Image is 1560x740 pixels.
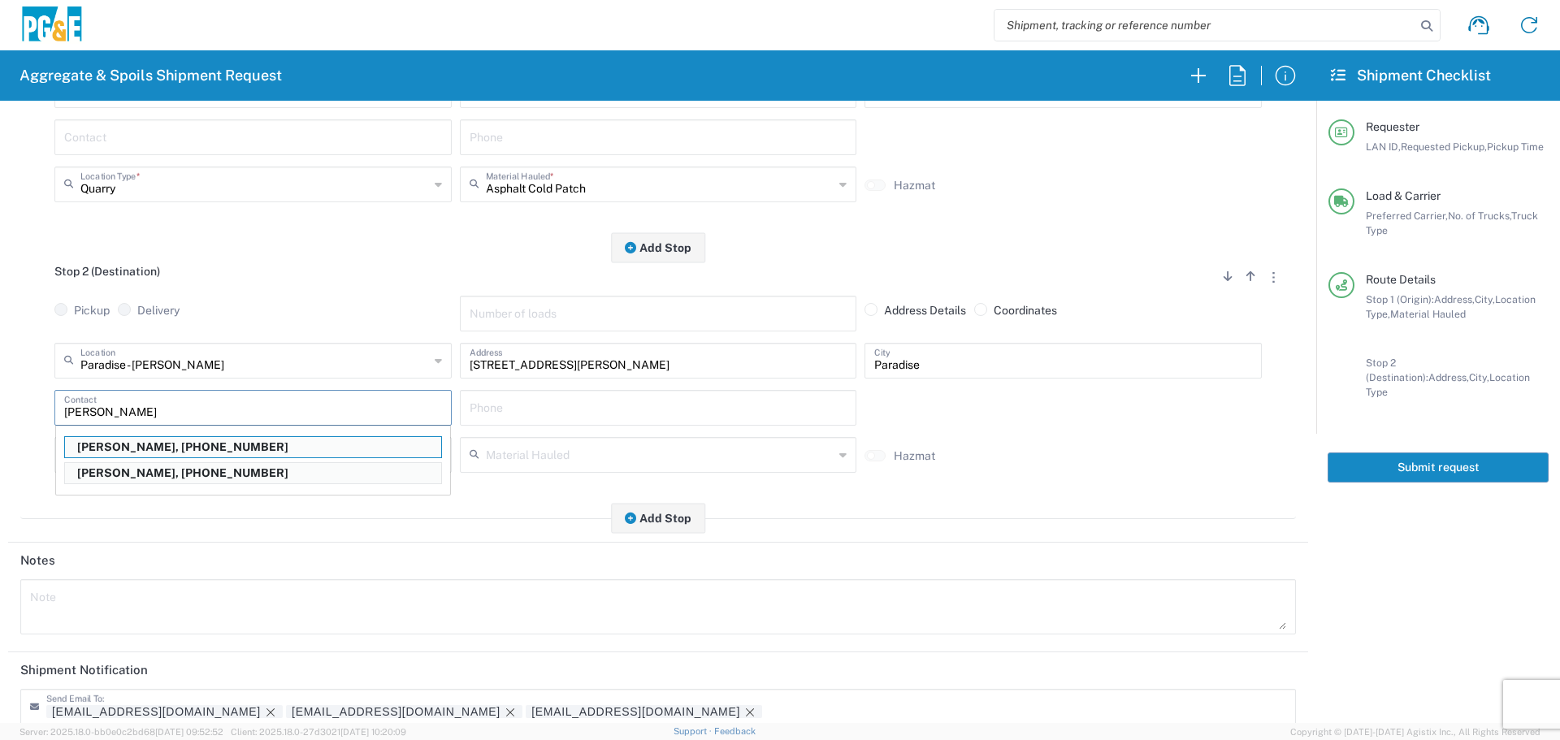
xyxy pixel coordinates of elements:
span: Pickup Time [1487,141,1544,153]
h2: Shipment Notification [20,662,148,678]
label: Hazmat [894,178,935,193]
button: Add Stop [611,232,705,262]
span: [DATE] 09:52:52 [155,727,223,737]
span: Stop 2 (Destination) [54,265,160,278]
p: David McGregor, 530-526-8407 [65,437,441,457]
a: Support [674,726,714,736]
p: David Preciado, 530-383-0336 [65,463,441,483]
span: City, [1475,293,1495,305]
h2: Shipment Checklist [1331,66,1491,85]
span: Material Hauled [1390,308,1466,320]
label: Address Details [864,303,966,318]
span: Stop 2 (Destination): [1366,357,1428,383]
span: Preferred Carrier, [1366,210,1448,222]
div: GCSpoilsTruckRequest@pge.com [531,705,740,719]
div: skkj@pge.com [52,705,277,719]
span: Stop 1 (Origin): [1366,293,1434,305]
span: Client: 2025.18.0-27d3021 [231,727,406,737]
label: Hazmat [894,448,935,463]
span: Route Details [1366,273,1436,286]
button: Add Stop [611,503,705,533]
span: Requester [1366,120,1419,133]
delete-icon: Remove tag [261,705,277,719]
delete-icon: Remove tag [740,705,756,719]
span: Copyright © [DATE]-[DATE] Agistix Inc., All Rights Reserved [1290,725,1540,739]
span: Address, [1428,371,1469,383]
span: City, [1469,371,1489,383]
label: Coordinates [974,303,1057,318]
span: [DATE] 10:20:09 [340,727,406,737]
button: Submit request [1328,452,1549,483]
div: GCSpoilsTruckRequest@pge.com [531,705,756,719]
a: Feedback [714,726,756,736]
span: Load & Carrier [1366,189,1441,202]
input: Shipment, tracking or reference number [994,10,1415,41]
div: L8MF@pge.com [292,705,517,719]
span: No. of Trucks, [1448,210,1511,222]
span: Address, [1434,293,1475,305]
h2: Aggregate & Spoils Shipment Request [19,66,282,85]
div: L8MF@pge.com [292,705,500,719]
span: Server: 2025.18.0-bb0e0c2bd68 [19,727,223,737]
img: pge [19,6,84,45]
h2: Notes [20,552,55,569]
span: LAN ID, [1366,141,1401,153]
div: skkj@pge.com [52,705,261,719]
delete-icon: Remove tag [500,705,517,719]
span: Requested Pickup, [1401,141,1487,153]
